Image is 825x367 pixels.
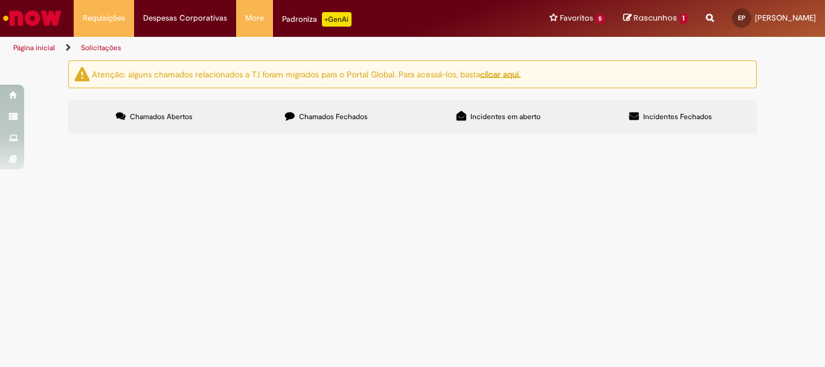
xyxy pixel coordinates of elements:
p: +GenAi [322,12,352,27]
span: EP [738,14,745,22]
ul: Trilhas de página [9,37,541,59]
a: clicar aqui. [480,68,521,79]
span: Incidentes Fechados [643,112,712,122]
span: Rascunhos [634,12,677,24]
span: More [245,12,264,24]
div: Padroniza [282,12,352,27]
span: [PERSON_NAME] [755,13,816,23]
img: ServiceNow [1,6,63,30]
ng-bind-html: Atenção: alguns chamados relacionados a T.I foram migrados para o Portal Global. Para acessá-los,... [92,68,521,79]
span: Requisições [83,12,125,24]
span: 1 [679,13,688,24]
a: Solicitações [81,43,121,53]
span: 5 [595,14,606,24]
span: Favoritos [560,12,593,24]
span: Despesas Corporativas [143,12,227,24]
span: Chamados Abertos [130,112,193,122]
a: Rascunhos [623,13,688,24]
span: Chamados Fechados [299,112,368,122]
span: Incidentes em aberto [470,112,541,122]
a: Página inicial [13,43,55,53]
